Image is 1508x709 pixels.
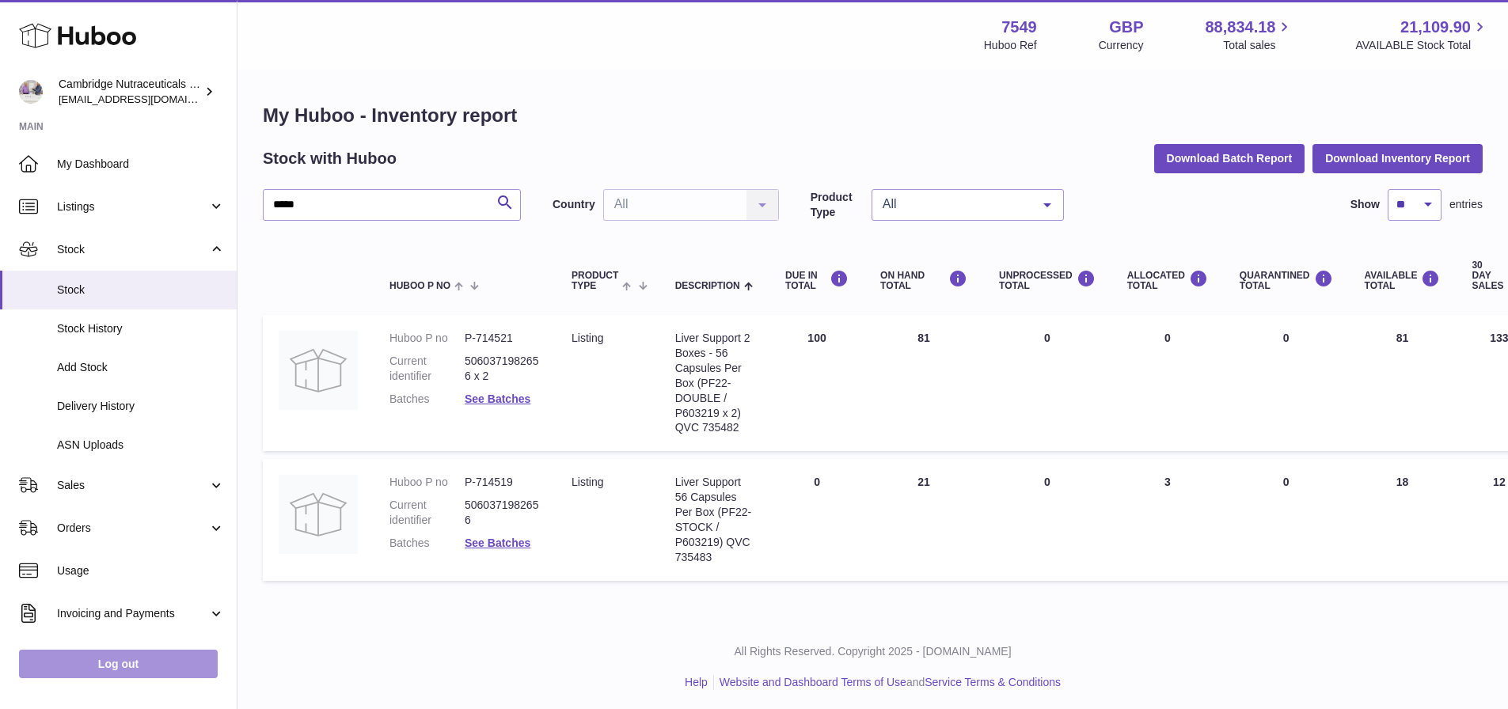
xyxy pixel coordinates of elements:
[1154,144,1305,173] button: Download Batch Report
[1240,270,1333,291] div: QUARANTINED Total
[57,242,208,257] span: Stock
[1449,197,1483,212] span: entries
[984,38,1037,53] div: Huboo Ref
[279,331,358,410] img: product image
[57,478,208,493] span: Sales
[572,476,603,488] span: listing
[1127,270,1208,291] div: ALLOCATED Total
[1111,459,1224,580] td: 3
[1205,17,1293,53] a: 88,834.18 Total sales
[1355,38,1489,53] span: AVAILABLE Stock Total
[1109,17,1143,38] strong: GBP
[1283,332,1290,344] span: 0
[1283,476,1290,488] span: 0
[465,498,540,528] dd: 5060371982656
[389,281,450,291] span: Huboo P no
[879,196,1031,212] span: All
[864,459,983,580] td: 21
[1001,17,1037,38] strong: 7549
[57,438,225,453] span: ASN Uploads
[553,197,595,212] label: Country
[465,354,540,384] dd: 5060371982656 x 2
[465,475,540,490] dd: P-714519
[57,321,225,336] span: Stock History
[57,199,208,214] span: Listings
[811,190,864,220] label: Product Type
[1099,38,1144,53] div: Currency
[389,392,465,407] dt: Batches
[465,536,530,549] a: See Batches
[57,521,208,536] span: Orders
[769,315,864,451] td: 100
[250,644,1495,659] p: All Rights Reserved. Copyright 2025 - [DOMAIN_NAME]
[675,281,740,291] span: Description
[263,103,1483,128] h1: My Huboo - Inventory report
[769,459,864,580] td: 0
[19,80,43,104] img: qvc@camnutra.com
[57,399,225,414] span: Delivery History
[389,475,465,490] dt: Huboo P no
[1223,38,1293,53] span: Total sales
[864,315,983,451] td: 81
[572,332,603,344] span: listing
[1350,197,1380,212] label: Show
[880,270,967,291] div: ON HAND Total
[1312,144,1483,173] button: Download Inventory Report
[19,650,218,678] a: Log out
[59,93,233,105] span: [EMAIL_ADDRESS][DOMAIN_NAME]
[983,315,1111,451] td: 0
[465,331,540,346] dd: P-714521
[389,498,465,528] dt: Current identifier
[1400,17,1471,38] span: 21,109.90
[57,360,225,375] span: Add Stock
[685,676,708,688] a: Help
[57,563,225,578] span: Usage
[59,77,201,107] div: Cambridge Nutraceuticals Ltd
[1111,315,1224,451] td: 0
[389,536,465,551] dt: Batches
[1365,270,1441,291] div: AVAILABLE Total
[57,157,225,172] span: My Dashboard
[720,676,906,688] a: Website and Dashboard Terms of Use
[389,354,465,384] dt: Current identifier
[57,282,225,298] span: Stock
[983,459,1111,580] td: 0
[999,270,1096,291] div: UNPROCESSED Total
[263,148,397,169] h2: Stock with Huboo
[714,675,1061,690] li: and
[57,606,208,621] span: Invoicing and Payments
[389,331,465,346] dt: Huboo P no
[1205,17,1275,38] span: 88,834.18
[465,392,530,405] a: See Batches
[572,271,618,291] span: Product Type
[1355,17,1489,53] a: 21,109.90 AVAILABLE Stock Total
[925,676,1061,688] a: Service Terms & Conditions
[675,331,754,435] div: Liver Support 2 Boxes - 56 Capsules Per Box (PF22-DOUBLE / P603219 x 2) QVC 735482
[675,475,754,564] div: Liver Support 56 Capsules Per Box (PF22-STOCK / P603219) QVC 735483
[1349,315,1457,451] td: 81
[785,270,849,291] div: DUE IN TOTAL
[1349,459,1457,580] td: 18
[279,475,358,554] img: product image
